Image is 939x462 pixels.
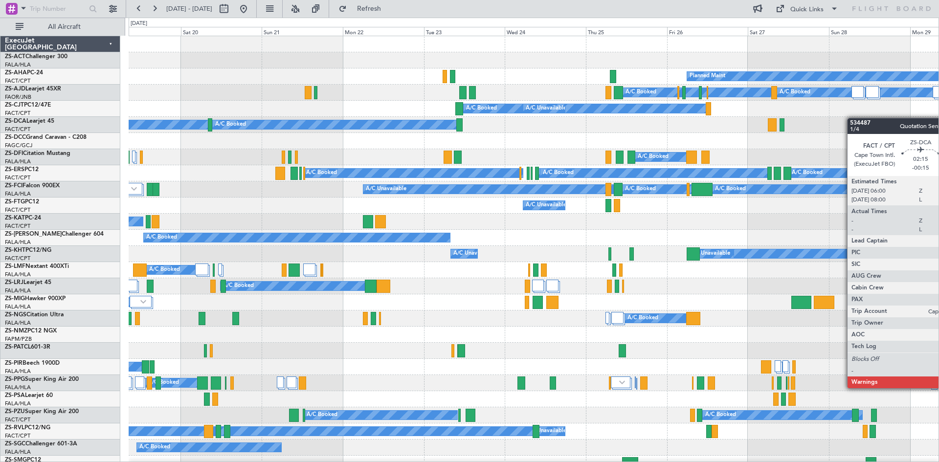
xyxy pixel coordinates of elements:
div: A/C Booked [223,279,254,293]
div: Sun 21 [262,27,343,36]
img: arrow-gray.svg [140,300,146,304]
a: ZS-DCCGrand Caravan - C208 [5,134,87,140]
a: FACT/CPT [5,174,30,181]
span: ZS-DCC [5,134,26,140]
span: All Aircraft [25,23,103,30]
a: ZS-ERSPC12 [5,167,39,173]
div: A/C Booked [306,166,337,180]
span: ZS-ACT [5,54,25,60]
span: ZS-KAT [5,215,25,221]
div: [DATE] [131,20,147,28]
div: Sat 27 [748,27,829,36]
div: A/C Unavailable [526,101,566,116]
a: ZS-MIGHawker 900XP [5,296,66,302]
a: ZS-PPGSuper King Air 200 [5,376,79,382]
a: FACT/CPT [5,255,30,262]
a: ZS-KATPC-24 [5,215,41,221]
a: ZS-ACTChallenger 300 [5,54,67,60]
a: ZS-FCIFalcon 900EX [5,183,60,189]
a: ZS-LMFNextant 400XTi [5,264,69,269]
a: FALA/HLA [5,400,31,407]
div: Fri 19 [100,27,181,36]
div: A/C Unavailable [453,246,494,261]
a: FALA/HLA [5,368,31,375]
a: FACT/CPT [5,222,30,230]
a: ZS-PZUSuper King Air 200 [5,409,79,415]
div: Wed 24 [505,27,586,36]
span: ZS-DFI [5,151,23,156]
a: FACT/CPT [5,416,30,423]
a: FALA/HLA [5,190,31,198]
a: FAOR/JNB [5,93,31,101]
div: A/C Booked [705,408,736,422]
span: ZS-PZU [5,409,25,415]
div: A/C Booked [715,182,746,197]
div: Mon 22 [343,27,424,36]
a: ZS-PATCL601-3R [5,344,50,350]
button: Refresh [334,1,393,17]
button: All Aircraft [11,19,106,35]
img: arrow-gray.svg [131,187,137,191]
span: ZS-PSA [5,393,25,398]
a: FALA/HLA [5,384,31,391]
div: A/C Unavailable [526,424,566,439]
div: A/C Unavailable [366,182,406,197]
a: ZS-NMZPC12 NGX [5,328,57,334]
div: A/C Booked [626,85,656,100]
div: A/C Booked [638,150,669,164]
a: ZS-SGCChallenger 601-3A [5,441,77,447]
a: ZS-RVLPC12/NG [5,425,50,431]
a: FALA/HLA [5,287,31,294]
div: Thu 25 [586,27,667,36]
span: Refresh [349,5,390,12]
a: FACT/CPT [5,432,30,440]
a: FALA/HLA [5,158,31,165]
div: A/C Booked [780,85,810,100]
a: ZS-NGSCitation Ultra [5,312,64,318]
div: A/C Booked [627,311,658,326]
span: ZS-NMZ [5,328,27,334]
div: A/C Booked [139,440,170,455]
a: ZS-LRJLearjet 45 [5,280,51,286]
a: FALA/HLA [5,448,31,456]
a: ZS-FTGPC12 [5,199,39,205]
div: A/C Booked [543,166,574,180]
a: ZS-AJDLearjet 45XR [5,86,61,92]
a: ZS-[PERSON_NAME]Challenger 604 [5,231,104,237]
div: A/C Booked [149,263,180,277]
span: ZS-CJT [5,102,24,108]
a: FALA/HLA [5,239,31,246]
span: [DATE] - [DATE] [166,4,212,13]
div: A/C Booked [873,117,904,132]
a: ZS-DCALearjet 45 [5,118,54,124]
a: FALA/HLA [5,319,31,327]
a: FACT/CPT [5,126,30,133]
div: A/C Booked [215,117,246,132]
div: Fri 26 [667,27,748,36]
div: Sat 20 [181,27,262,36]
a: FALA/HLA [5,303,31,310]
a: FACT/CPT [5,206,30,214]
span: ZS-SGC [5,441,25,447]
a: FAGC/GCJ [5,142,32,149]
div: A/C Booked [307,408,337,422]
a: ZS-KHTPC12/NG [5,247,51,253]
div: A/C Booked [872,279,902,293]
div: A/C Booked [146,230,177,245]
div: A/C Unavailable [690,246,730,261]
div: A/C Booked [466,101,497,116]
a: FALA/HLA [5,271,31,278]
div: A/C Booked [148,375,179,390]
span: ZS-AJD [5,86,25,92]
a: FACT/CPT [5,110,30,117]
span: ZS-FTG [5,199,25,205]
span: ZS-[PERSON_NAME] [5,231,62,237]
input: Trip Number [30,1,86,16]
a: ZS-PSALearjet 60 [5,393,53,398]
div: Sun 28 [829,27,910,36]
a: ZS-CJTPC12/47E [5,102,51,108]
div: Tue 23 [424,27,505,36]
button: Quick Links [771,1,843,17]
span: ZS-PPG [5,376,25,382]
span: ZS-DCA [5,118,26,124]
